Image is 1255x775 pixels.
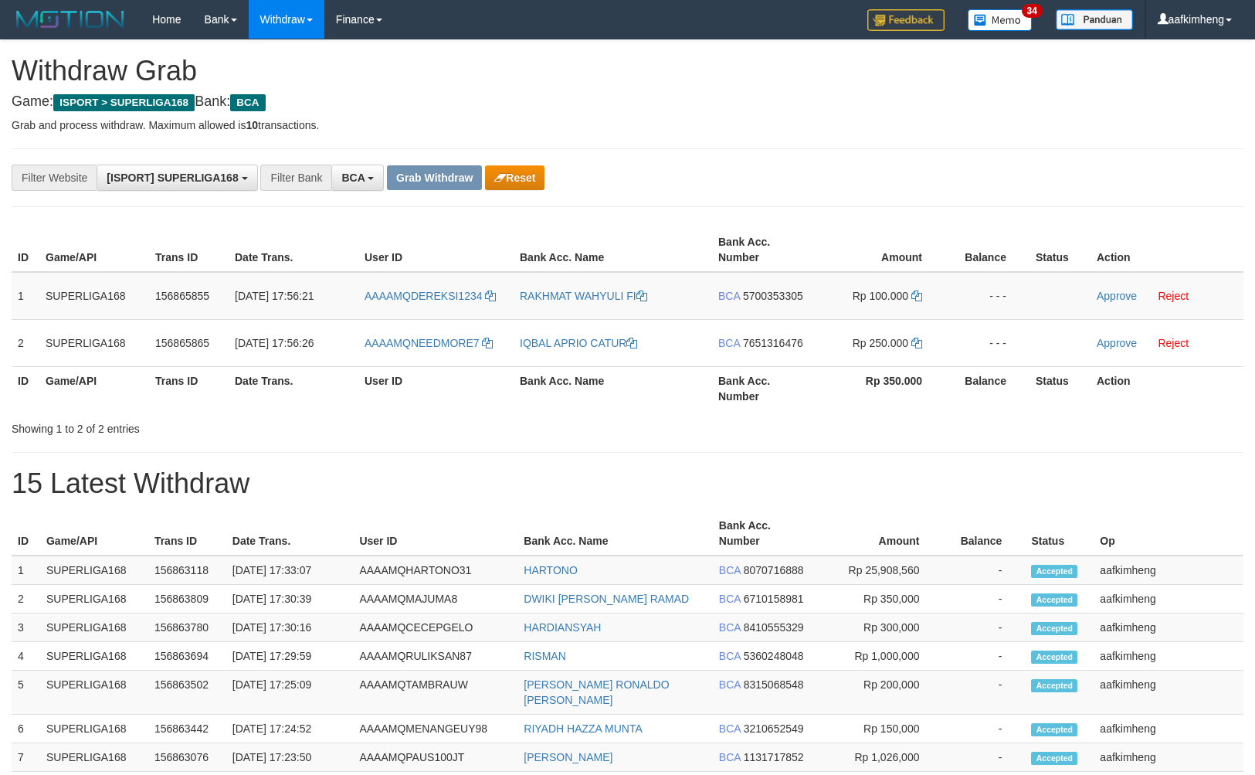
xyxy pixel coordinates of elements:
a: Approve [1097,290,1137,302]
td: AAAAMQRULIKSAN87 [353,642,517,671]
span: Accepted [1031,752,1077,765]
button: [ISPORT] SUPERLIGA168 [97,165,257,191]
a: AAAAMQDEREKSI1234 [365,290,496,302]
a: RAKHMAT WAHYULI FI [520,290,647,302]
td: Rp 150,000 [818,715,943,743]
td: aafkimheng [1094,671,1243,715]
span: BCA [719,621,741,634]
td: 156863694 [148,642,226,671]
td: AAAAMQTAMBRAUW [353,671,517,715]
td: Rp 1,000,000 [818,642,943,671]
span: BCA [341,172,365,184]
strong: 10 [246,119,258,131]
th: ID [12,366,39,410]
a: AAAAMQNEEDMORE7 [365,337,493,349]
td: SUPERLIGA168 [39,272,149,320]
td: aafkimheng [1094,743,1243,772]
th: Bank Acc. Number [712,366,819,410]
td: AAAAMQHARTONO31 [353,556,517,585]
td: aafkimheng [1094,585,1243,614]
td: 5 [12,671,40,715]
a: HARTONO [524,564,578,576]
td: 6 [12,715,40,743]
td: Rp 1,026,000 [818,743,943,772]
td: [DATE] 17:23:50 [226,743,354,772]
span: BCA [718,290,740,302]
span: BCA [719,593,741,605]
td: SUPERLIGA168 [40,671,148,715]
td: - [942,614,1025,642]
button: Reset [485,165,544,190]
td: - [942,585,1025,614]
th: User ID [358,228,514,272]
span: Copy 3210652549 to clipboard [744,722,804,735]
p: Grab and process withdraw. Maximum allowed is transactions. [12,117,1243,133]
th: Amount [819,228,945,272]
td: 3 [12,614,40,642]
td: AAAAMQCECEPGELO [353,614,517,642]
td: SUPERLIGA168 [39,319,149,366]
img: Feedback.jpg [867,9,945,31]
td: 156863809 [148,585,226,614]
th: User ID [358,366,514,410]
td: AAAAMQMAJUMA8 [353,585,517,614]
div: Filter Website [12,165,97,191]
img: Button%20Memo.svg [968,9,1033,31]
th: Game/API [39,228,149,272]
td: [DATE] 17:29:59 [226,642,354,671]
th: Date Trans. [226,512,354,556]
td: AAAAMQPAUS100JT [353,743,517,772]
th: Action [1090,366,1243,410]
span: Copy 6710158981 to clipboard [744,593,804,605]
td: 4 [12,642,40,671]
span: Accepted [1031,565,1077,578]
a: RIYADH HAZZA MUNTA [524,722,643,735]
span: Copy 8315068548 to clipboard [744,678,804,691]
td: aafkimheng [1094,556,1243,585]
th: Bank Acc. Number [713,512,818,556]
td: Rp 350,000 [818,585,943,614]
th: Trans ID [149,366,229,410]
td: 1 [12,272,39,320]
a: Copy 100000 to clipboard [911,290,922,302]
td: SUPERLIGA168 [40,556,148,585]
th: Status [1029,228,1090,272]
span: Copy 5700353305 to clipboard [743,290,803,302]
th: ID [12,512,40,556]
span: Accepted [1031,622,1077,635]
td: SUPERLIGA168 [40,715,148,743]
td: [DATE] 17:25:09 [226,671,354,715]
span: BCA [718,337,740,349]
td: - [942,671,1025,715]
a: [PERSON_NAME] [524,751,612,763]
span: 34 [1022,4,1043,18]
span: Accepted [1031,723,1077,736]
td: 156863118 [148,556,226,585]
td: SUPERLIGA168 [40,585,148,614]
button: BCA [331,165,384,191]
th: Balance [942,512,1025,556]
th: Date Trans. [229,228,358,272]
a: Reject [1158,337,1189,349]
th: Trans ID [148,512,226,556]
td: 156863442 [148,715,226,743]
span: [ISPORT] SUPERLIGA168 [107,172,238,184]
th: Date Trans. [229,366,358,410]
div: Filter Bank [260,165,331,191]
a: RISMAN [524,650,565,662]
a: Copy 250000 to clipboard [911,337,922,349]
td: 1 [12,556,40,585]
span: 156865865 [155,337,209,349]
span: [DATE] 17:56:26 [235,337,314,349]
th: Rp 350.000 [819,366,945,410]
td: - [942,556,1025,585]
td: 156863780 [148,614,226,642]
td: - [942,715,1025,743]
span: BCA [719,751,741,763]
td: [DATE] 17:30:39 [226,585,354,614]
span: Copy 8070716888 to clipboard [744,564,804,576]
span: BCA [719,564,741,576]
span: Accepted [1031,593,1077,607]
a: HARDIANSYAH [524,621,601,634]
span: Copy 8410555329 to clipboard [744,621,804,634]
